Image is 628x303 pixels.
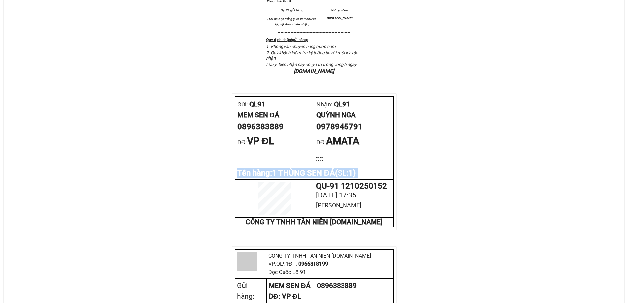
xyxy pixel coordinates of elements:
[269,291,391,302] div: DĐ: VP ĐL
[331,9,348,12] span: NV tạo đơn
[316,190,391,201] div: [DATE] 17:35
[237,139,247,146] span: DĐ:
[266,44,336,49] span: 1. Không vân chuyển hàng quốc cấm
[316,121,391,133] div: 0978945791
[316,139,326,146] span: DĐ:
[266,50,358,61] span: 2. Quý khách kiểm tra kỹ thông tin rồi mới ký xác nhận
[316,99,391,110] div: QL91
[237,99,312,110] div: QL91
[237,110,312,121] div: MEM SEN ĐÁ
[267,17,306,21] em: (Tôi đã đọc,đồng ý và xem
[282,30,351,35] span: -----------------------------------------------
[237,169,391,177] div: Tên hàng: 1 THÙNG SEN ĐÁ ( : 1 )
[247,135,274,147] span: VP ĐL
[268,260,391,268] div: VP: QL91 ĐT:
[326,135,359,147] span: AMATA
[327,17,352,20] span: [PERSON_NAME]
[338,168,346,178] span: SL
[266,38,308,42] strong: Quy định nhận/gửi hàng:
[235,217,393,227] td: CÔNG TY TNHH TÂN NIÊN [DOMAIN_NAME]
[268,252,391,260] div: CÔNG TY TNHH TÂN NIÊN [DOMAIN_NAME]
[316,101,332,108] span: Nhận:
[315,156,323,163] span: CC
[237,121,312,133] div: 0896383889
[316,201,391,210] div: [PERSON_NAME]
[298,261,328,267] span: 0966818199
[316,182,391,190] div: QU-91 1210250152
[268,268,391,276] div: Dọc Quốc Lộ 91
[281,9,303,12] span: Người gửi hàng
[278,30,282,35] span: ---
[237,101,248,108] span: Gửi:
[266,62,356,67] span: Lưu ý: biên nhận này có giá trị trong vòng 5 ngày
[294,68,334,74] em: [DOMAIN_NAME]
[275,17,316,26] em: như đã ký, nội dung biên nhận)
[316,110,391,121] div: QUỲNH NGA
